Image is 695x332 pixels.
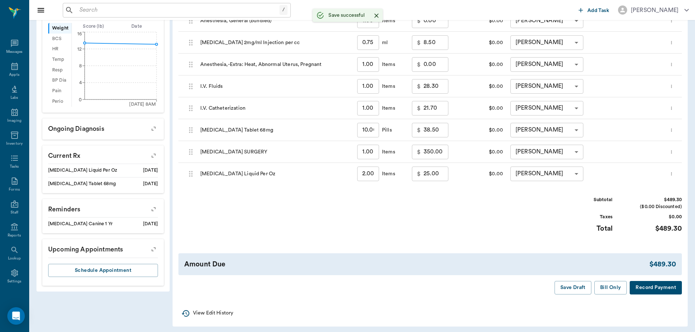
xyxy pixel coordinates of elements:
div: Inventory [6,141,23,147]
div: $0.00 [463,119,507,141]
div: BP Dia [48,75,72,86]
button: more [667,36,676,49]
input: 0.00 [424,101,448,116]
div: Anesthesia, General (bundled) [197,10,354,32]
div: Items [379,17,395,24]
div: Items [379,105,395,112]
div: Items [379,83,395,90]
p: $ [417,38,421,47]
div: HR [48,44,72,55]
tspan: 16 [77,32,82,36]
button: more [667,102,676,114]
input: 0.00 [424,35,448,50]
div: Items [379,148,395,156]
p: $ [417,148,421,156]
div: I.V. Fluids [197,75,354,97]
button: message [454,59,458,70]
button: message [454,168,458,179]
div: [MEDICAL_DATA] Liquid Per Oz [48,167,117,174]
div: $0.00 [463,141,507,163]
button: more [667,15,676,27]
div: [MEDICAL_DATA] Tablet 68mg [48,180,116,187]
div: $0.00 [463,32,507,54]
div: [PERSON_NAME] [510,145,583,159]
p: $ [417,82,421,91]
p: Upcoming appointments [42,239,164,257]
div: Perio [48,96,72,107]
div: $489.30 [627,196,682,203]
div: [PERSON_NAME] [510,57,583,72]
div: Appts [9,72,19,78]
div: Resp [48,65,72,75]
div: Pain [48,86,72,96]
div: Staff [11,210,18,215]
input: 0.00 [424,123,448,137]
div: ml [379,39,388,46]
div: [PERSON_NAME] [510,13,583,28]
p: $ [417,60,421,69]
div: Temp [48,54,72,65]
button: [PERSON_NAME] [612,3,695,17]
div: Forms [9,187,20,192]
div: [PERSON_NAME] [510,167,583,181]
div: [PERSON_NAME] [510,123,583,137]
div: Taxes [558,214,613,220]
input: 0.00 [424,167,448,181]
button: Save Draft [555,281,591,294]
button: message [454,125,458,136]
div: Labs [11,95,18,101]
button: more [667,168,676,180]
div: Pills [379,126,392,134]
div: Open Intercom Messenger [7,307,25,325]
div: $0.00 [463,97,507,119]
div: Settings [7,279,22,284]
p: $ [417,104,421,113]
div: [MEDICAL_DATA] 2mg/ml Injection per cc [197,32,354,54]
div: Save successful [328,9,365,22]
button: message [454,37,458,48]
button: Schedule Appointment [48,264,158,277]
div: Score ( lb ) [72,23,115,30]
input: 0.00 [424,57,448,72]
div: $0.00 [463,75,507,97]
div: [MEDICAL_DATA] Canine 1 Yr [48,220,113,227]
div: / [279,5,287,15]
button: Bill Only [594,281,627,294]
div: [PERSON_NAME] [510,79,583,94]
div: $0.00 [463,54,507,75]
div: [DATE] [143,180,158,187]
p: $ [417,16,421,25]
div: Total [558,223,613,234]
div: Items [379,170,395,177]
div: ($0.00 Discounted) [627,203,682,210]
div: I.V. Catheterization [197,97,354,119]
p: Current Rx [42,145,164,164]
div: [MEDICAL_DATA] Tablet 68mg [197,119,354,141]
div: Tasks [10,164,19,169]
tspan: 4 [79,81,82,85]
div: $489.30 [627,223,682,234]
div: Subtotal [558,196,613,203]
div: Weight [48,23,72,34]
div: [PERSON_NAME] [631,6,679,15]
button: more [667,124,676,136]
div: $0.00 [627,214,682,220]
div: Amount Due [184,259,649,270]
div: [DATE] [143,220,158,227]
div: Anesthesia,-Extra: Heat, Abnormal Uterus, Pregnant [197,54,354,75]
p: View Edit History [193,309,233,317]
div: Messages [6,49,23,55]
div: BCS [48,34,72,44]
input: 0.00 [424,13,448,28]
button: message [454,147,458,157]
div: Reports [8,233,21,238]
p: $ [417,169,421,178]
button: Close drawer [34,3,48,17]
input: 0.00 [424,79,448,94]
button: more [667,146,676,158]
button: Add Task [576,3,612,17]
input: 0.00 [424,145,448,159]
div: [PERSON_NAME] [510,35,583,50]
div: $0.00 [463,10,507,32]
div: $489.30 [649,259,676,270]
